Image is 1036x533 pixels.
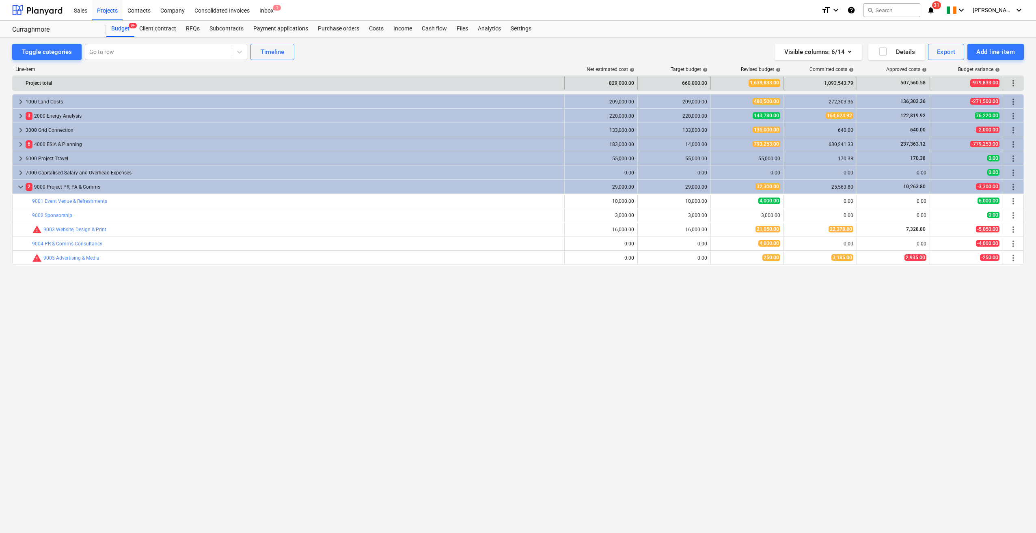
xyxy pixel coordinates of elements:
div: 1,093,543.79 [787,77,853,90]
span: -250.00 [980,254,999,261]
span: keyboard_arrow_right [16,125,26,135]
a: Cash flow [417,21,452,37]
div: 209,000.00 [568,99,634,105]
span: help [774,67,781,72]
button: Details [868,44,925,60]
span: keyboard_arrow_right [16,154,26,163]
div: 29,000.00 [641,184,707,190]
a: 9001 Event Venue & Refreshments [32,198,107,204]
button: Visible columns:6/14 [775,44,862,60]
div: 4000 ESIA & Planning [26,138,561,151]
div: 220,000.00 [641,113,707,119]
div: 0.00 [568,255,634,261]
span: 76,220.00 [975,112,999,119]
div: Approved costs [886,67,927,72]
div: 0.00 [860,170,926,176]
span: 2 [26,183,32,191]
span: 4,000.00 [758,240,780,247]
div: 55,000.00 [641,156,707,161]
div: Line-item [12,67,565,72]
div: 55,000.00 [714,156,780,161]
span: 2,935.00 [904,254,926,261]
span: 135,000.00 [753,127,780,133]
div: Committed costs [809,67,854,72]
div: 640.00 [787,127,853,133]
div: 7000 Capitalised Salary and Overhead Expenses [26,166,561,179]
div: 0.00 [568,170,634,176]
span: help [993,67,1000,72]
a: Budget9+ [106,21,134,37]
span: 640.00 [909,127,926,133]
span: -779,253.00 [970,141,999,147]
div: Costs [364,21,388,37]
div: 170.38 [787,156,853,161]
span: 507,560.58 [900,80,926,86]
span: More actions [1008,182,1018,192]
span: 6 [26,140,32,148]
span: 480,500.00 [753,98,780,105]
span: 170.38 [909,155,926,161]
span: 7,328.80 [905,226,926,232]
button: Export [928,44,965,60]
span: 3,185.00 [831,254,853,261]
span: keyboard_arrow_right [16,168,26,178]
span: help [628,67,635,72]
div: 25,563.80 [787,184,853,190]
a: RFQs [181,21,205,37]
span: -5,050.00 [976,226,999,232]
div: Timeline [261,47,284,57]
span: 21,050.00 [755,226,780,232]
span: 31 [932,1,941,9]
span: 0.00 [987,212,999,218]
div: 0.00 [787,213,853,218]
div: 0.00 [568,241,634,247]
div: Visible columns : 6/14 [784,47,852,57]
div: Budget variance [958,67,1000,72]
i: keyboard_arrow_down [1014,5,1024,15]
div: Target budget [671,67,708,72]
span: 1,639,833.00 [749,79,780,87]
a: Files [452,21,473,37]
div: 630,241.33 [787,142,853,147]
span: -2,000.00 [976,127,999,133]
span: More actions [1008,196,1018,206]
div: Toggle categories [22,47,72,57]
span: 9+ [129,23,137,28]
a: Income [388,21,417,37]
a: Settings [506,21,536,37]
div: Purchase orders [313,21,364,37]
div: 10,000.00 [641,198,707,204]
span: search [867,7,874,13]
span: More actions [1008,125,1018,135]
span: Committed costs exceed revised budget [32,253,42,263]
div: 133,000.00 [641,127,707,133]
div: 133,000.00 [568,127,634,133]
div: 16,000.00 [568,227,634,232]
div: 0.00 [714,170,780,176]
span: 10,263.80 [902,184,926,189]
a: Subcontracts [205,21,248,37]
div: 14,000.00 [641,142,707,147]
span: help [920,67,927,72]
div: 0.00 [641,241,707,247]
div: 0.00 [860,213,926,218]
div: 660,000.00 [641,77,707,90]
a: 9005 Advertising & Media [43,255,99,261]
span: More actions [1008,78,1018,88]
span: 250.00 [762,254,780,261]
span: 3 [26,112,32,120]
div: 0.00 [641,255,707,261]
div: 2000 Energy Analysis [26,110,561,123]
span: 0.00 [987,169,999,176]
span: keyboard_arrow_down [16,182,26,192]
span: More actions [1008,239,1018,249]
span: 22,378.80 [829,226,853,232]
button: Toggle categories [12,44,82,60]
div: Project total [26,77,561,90]
span: Committed costs exceed revised budget [32,225,42,234]
div: 0.00 [787,198,853,204]
div: 0.00 [860,241,926,247]
div: 220,000.00 [568,113,634,119]
div: 0.00 [787,241,853,247]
